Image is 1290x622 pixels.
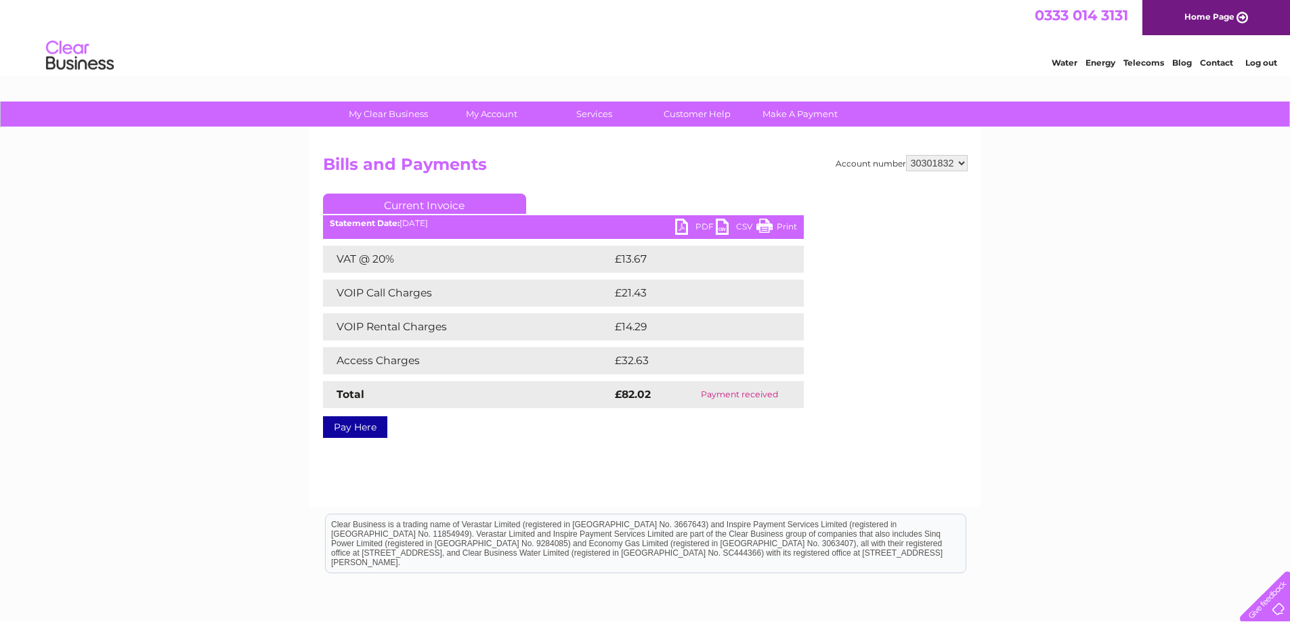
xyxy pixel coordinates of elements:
[1052,58,1077,68] a: Water
[323,219,804,228] div: [DATE]
[675,219,716,238] a: PDF
[716,219,756,238] a: CSV
[323,246,611,273] td: VAT @ 20%
[676,381,803,408] td: Payment received
[45,35,114,76] img: logo.png
[1035,7,1128,24] a: 0333 014 3131
[756,219,797,238] a: Print
[323,280,611,307] td: VOIP Call Charges
[1200,58,1233,68] a: Contact
[330,218,400,228] b: Statement Date:
[611,246,775,273] td: £13.67
[323,347,611,374] td: Access Charges
[435,102,547,127] a: My Account
[323,155,968,181] h2: Bills and Payments
[641,102,753,127] a: Customer Help
[611,313,775,340] td: £14.29
[1085,58,1115,68] a: Energy
[538,102,650,127] a: Services
[1245,58,1277,68] a: Log out
[611,347,776,374] td: £32.63
[337,388,364,401] strong: Total
[323,416,387,438] a: Pay Here
[323,194,526,214] a: Current Invoice
[332,102,444,127] a: My Clear Business
[1123,58,1164,68] a: Telecoms
[744,102,856,127] a: Make A Payment
[326,7,966,66] div: Clear Business is a trading name of Verastar Limited (registered in [GEOGRAPHIC_DATA] No. 3667643...
[1172,58,1192,68] a: Blog
[615,388,651,401] strong: £82.02
[836,155,968,171] div: Account number
[611,280,775,307] td: £21.43
[323,313,611,340] td: VOIP Rental Charges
